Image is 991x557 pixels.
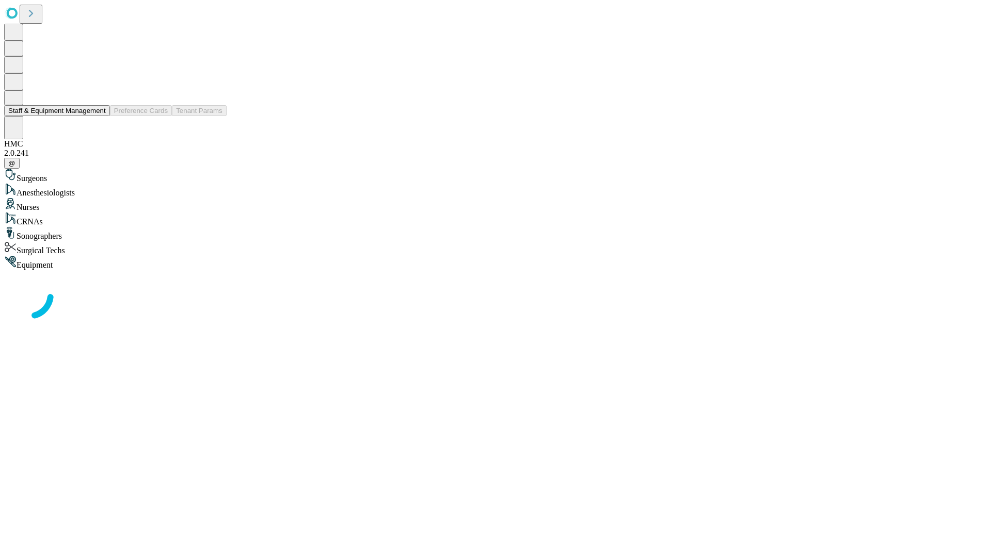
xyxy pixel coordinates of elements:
[4,241,987,255] div: Surgical Techs
[4,158,20,169] button: @
[4,183,987,198] div: Anesthesiologists
[8,159,15,167] span: @
[4,198,987,212] div: Nurses
[4,212,987,226] div: CRNAs
[4,105,110,116] button: Staff & Equipment Management
[4,255,987,270] div: Equipment
[4,149,987,158] div: 2.0.241
[172,105,227,116] button: Tenant Params
[4,169,987,183] div: Surgeons
[110,105,172,116] button: Preference Cards
[4,139,987,149] div: HMC
[4,226,987,241] div: Sonographers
